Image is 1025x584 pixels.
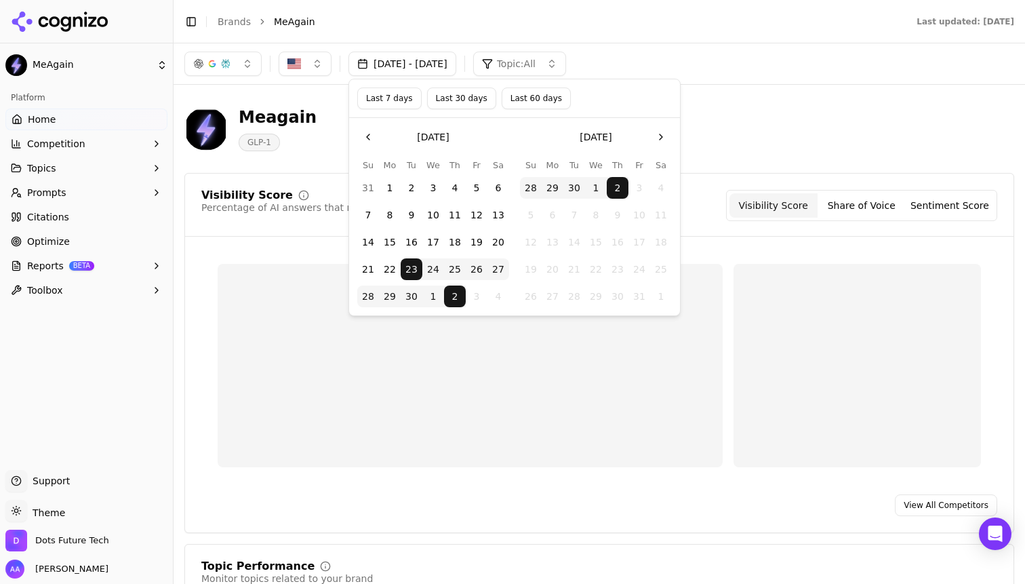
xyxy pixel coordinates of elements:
button: Last 30 days [427,87,496,109]
button: Monday, September 29th, 2025, selected [542,177,563,199]
img: Dots Future Tech [5,530,27,551]
a: Brands [218,16,251,27]
div: Percentage of AI answers that mention your brand [201,201,441,214]
span: Home [28,113,56,126]
th: Saturday [487,159,509,172]
span: Prompts [27,186,66,199]
span: MeAgain [274,15,315,28]
span: GLP-1 [239,134,280,151]
div: Visibility Score [201,190,293,201]
span: BETA [69,261,94,271]
th: Monday [379,159,401,172]
div: Platform [5,87,167,109]
button: Visibility Score [729,193,818,218]
th: Saturday [650,159,672,172]
span: Toolbox [27,284,63,297]
span: Topics [27,161,56,175]
span: MeAgain [33,59,151,71]
button: Wednesday, October 1st, 2025, selected [585,177,607,199]
button: Friday, September 26th, 2025, selected [466,258,487,280]
span: Competition [27,137,85,151]
th: Wednesday [585,159,607,172]
div: Last updated: [DATE] [917,16,1014,27]
button: Saturday, September 27th, 2025, selected [487,258,509,280]
button: Prompts [5,182,167,203]
button: Friday, September 12th, 2025 [466,204,487,226]
a: Optimize [5,231,167,252]
span: Theme [27,507,65,518]
button: Go to the Next Month [650,126,672,148]
button: Wednesday, September 24th, 2025, selected [422,258,444,280]
div: Open Intercom Messenger [979,518,1011,550]
button: Thursday, September 18th, 2025 [444,231,466,253]
button: Thursday, September 4th, 2025 [444,177,466,199]
button: Toolbox [5,279,167,301]
button: Wednesday, October 1st, 2025, selected [422,286,444,307]
button: Today, Thursday, October 2nd, 2025, selected [607,177,628,199]
th: Friday [628,159,650,172]
button: Wednesday, September 10th, 2025 [422,204,444,226]
button: Tuesday, September 30th, 2025, selected [563,177,585,199]
button: Sunday, September 14th, 2025 [357,231,379,253]
button: Today, Thursday, October 2nd, 2025, selected [444,286,466,307]
div: Topic Performance [201,561,315,572]
button: ReportsBETA [5,255,167,277]
button: Sunday, September 28th, 2025, selected [357,286,379,307]
nav: breadcrumb [218,15,889,28]
button: Monday, September 22nd, 2025 [379,258,401,280]
button: Saturday, September 20th, 2025 [487,231,509,253]
table: October 2025 [520,159,672,307]
th: Tuesday [563,159,585,172]
button: Competition [5,133,167,155]
button: Wednesday, September 3rd, 2025 [422,177,444,199]
button: Tuesday, September 23rd, 2025, selected [401,258,422,280]
button: Tuesday, September 2nd, 2025 [401,177,422,199]
button: Last 60 days [502,87,571,109]
th: Monday [542,159,563,172]
img: MeAgain [5,54,27,76]
button: Saturday, September 13th, 2025 [487,204,509,226]
span: Topic: All [497,57,536,71]
button: Last 7 days [357,87,422,109]
a: View All Competitors [895,494,997,516]
a: Home [5,109,167,130]
button: Sunday, September 7th, 2025 [357,204,379,226]
button: Thursday, September 11th, 2025 [444,204,466,226]
button: Topics [5,157,167,179]
button: Tuesday, September 16th, 2025 [401,231,422,253]
button: Saturday, September 6th, 2025 [487,177,509,199]
button: Monday, September 1st, 2025 [379,177,401,199]
span: Support [27,474,70,488]
button: Open organization switcher [5,530,109,551]
button: Go to the Previous Month [357,126,379,148]
img: United States [287,57,301,71]
button: Monday, September 29th, 2025, selected [379,286,401,307]
span: Optimize [27,235,70,248]
th: Thursday [444,159,466,172]
th: Wednesday [422,159,444,172]
button: [DATE] - [DATE] [348,52,456,76]
button: Sunday, August 31st, 2025 [357,177,379,199]
button: Friday, September 19th, 2025 [466,231,487,253]
button: Sentiment Score [906,193,994,218]
button: Thursday, September 25th, 2025, selected [444,258,466,280]
span: Dots Future Tech [35,534,109,547]
table: September 2025 [357,159,509,307]
button: Tuesday, September 30th, 2025, selected [401,286,422,307]
button: Sunday, September 21st, 2025 [357,258,379,280]
button: Sunday, September 28th, 2025, selected [520,177,542,199]
img: MeAgain [184,107,228,151]
th: Sunday [357,159,379,172]
button: Wednesday, September 17th, 2025 [422,231,444,253]
button: Monday, September 15th, 2025 [379,231,401,253]
span: [PERSON_NAME] [30,563,108,575]
th: Friday [466,159,487,172]
span: Citations [27,210,69,224]
th: Tuesday [401,159,422,172]
img: Ameer Asghar [5,560,24,579]
button: Monday, September 8th, 2025 [379,204,401,226]
span: Reports [27,259,64,273]
button: Tuesday, September 9th, 2025 [401,204,422,226]
div: Meagain [239,106,317,128]
button: Open user button [5,560,108,579]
